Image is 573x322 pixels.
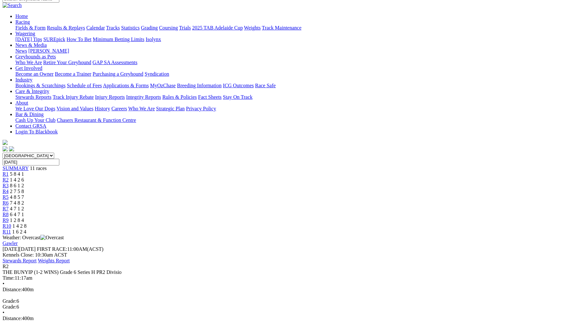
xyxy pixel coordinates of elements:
a: Weights [244,25,261,30]
a: We Love Our Dogs [15,106,55,111]
img: twitter.svg [9,146,14,151]
a: SUMMARY [3,165,29,171]
a: Purchasing a Greyhound [93,71,143,77]
a: Greyhounds as Pets [15,54,56,59]
a: Home [15,13,28,19]
a: [PERSON_NAME] [28,48,69,54]
span: Distance: [3,316,22,321]
a: Calendar [86,25,105,30]
a: R8 [3,212,9,217]
img: facebook.svg [3,146,8,151]
a: R1 [3,171,9,177]
span: 4 8 5 7 [10,194,24,200]
a: Chasers Restaurant & Function Centre [57,117,136,123]
a: Care & Integrity [15,89,49,94]
a: Fact Sheets [198,94,222,100]
a: Gawler [3,241,18,246]
a: Breeding Information [177,83,222,88]
img: Overcast [40,235,64,241]
a: Integrity Reports [126,94,161,100]
span: • [3,281,4,286]
a: Who We Are [15,60,42,65]
span: R2 [3,264,9,269]
div: THE BUNYIP (1-2 WINS) Grade 6 Series H PR2 Divisio [3,269,570,275]
a: Get Involved [15,65,42,71]
a: Vision and Values [56,106,93,111]
a: Careers [111,106,127,111]
div: News & Media [15,48,570,54]
span: Distance: [3,287,22,292]
div: Racing [15,25,570,31]
a: Injury Reports [95,94,125,100]
span: 1 6 2 4 [12,229,26,234]
a: Syndication [145,71,169,77]
span: FIRST RACE: [37,246,67,252]
a: ICG Outcomes [223,83,254,88]
a: News & Media [15,42,47,48]
a: R10 [3,223,11,229]
div: Wagering [15,37,570,42]
span: 1 2 8 4 [10,217,24,223]
a: Become a Trainer [55,71,91,77]
div: Get Involved [15,71,570,77]
a: Results & Replays [47,25,85,30]
span: R4 [3,189,9,194]
span: R5 [3,194,9,200]
a: R6 [3,200,9,206]
a: Fields & Form [15,25,46,30]
a: Trials [179,25,191,30]
span: Grade: [3,304,17,309]
a: GAP SA Assessments [93,60,138,65]
span: 6 4 7 1 [10,212,24,217]
span: R9 [3,217,9,223]
div: 6 [3,304,570,310]
div: 11:17am [3,275,570,281]
a: Minimum Betting Limits [93,37,144,42]
a: News [15,48,27,54]
a: Grading [141,25,158,30]
a: Wagering [15,31,35,36]
a: Stewards Reports [15,94,51,100]
a: Statistics [121,25,140,30]
span: 4 7 1 2 [10,206,24,211]
a: About [15,100,28,106]
a: Rules & Policies [162,94,197,100]
div: Care & Integrity [15,94,570,100]
span: [DATE] [3,246,36,252]
span: [DATE] [3,246,19,252]
span: Grade: [3,298,17,304]
a: Retire Your Greyhound [43,60,91,65]
span: Weather: Overcast [3,235,64,240]
a: Tracks [106,25,120,30]
img: logo-grsa-white.png [3,140,8,145]
div: Greyhounds as Pets [15,60,570,65]
a: R2 [3,177,9,182]
div: 400m [3,287,570,292]
a: R7 [3,206,9,211]
a: How To Bet [67,37,92,42]
a: Track Injury Rebate [53,94,94,100]
a: Industry [15,77,32,82]
img: Search [3,3,22,8]
a: Schedule of Fees [67,83,102,88]
span: R3 [3,183,9,188]
span: 8 6 1 2 [10,183,24,188]
span: R11 [3,229,11,234]
a: [DATE] Tips [15,37,42,42]
span: • [3,310,4,315]
a: Cash Up Your Club [15,117,55,123]
span: 5 8 4 1 [10,171,24,177]
div: Bar & Dining [15,117,570,123]
span: 11 races [30,165,46,171]
a: Isolynx [146,37,161,42]
a: SUREpick [43,37,65,42]
span: 11:00AM(ACST) [37,246,104,252]
div: Kennels Close: 10:30am ACST [3,252,570,258]
a: Bookings & Scratchings [15,83,65,88]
